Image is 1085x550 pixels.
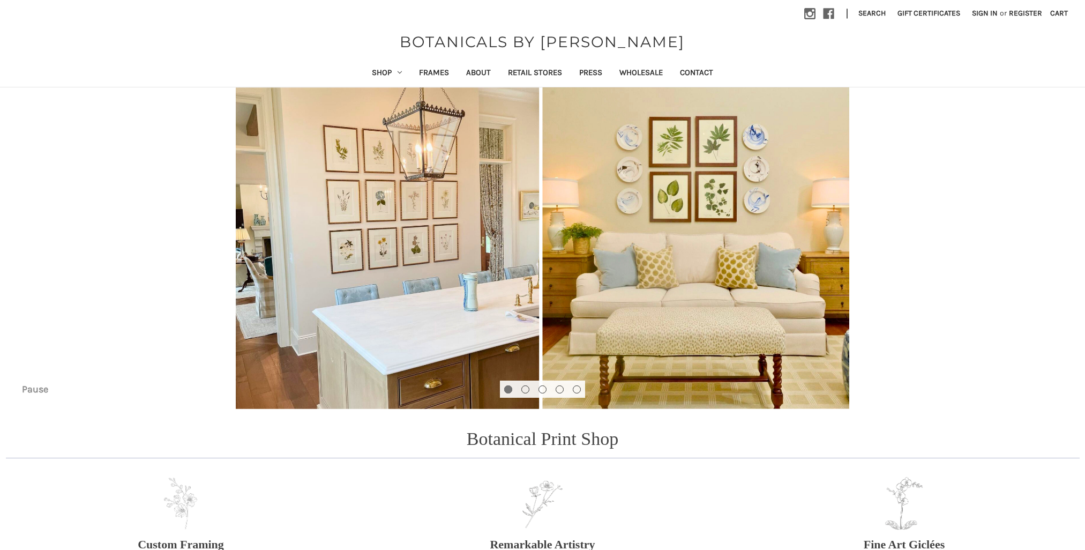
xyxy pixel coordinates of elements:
[538,385,547,393] button: Go to slide 3 of 5
[556,385,564,393] button: Go to slide 4 of 5
[571,61,611,87] a: Press
[539,399,546,400] span: Go to slide 3 of 5
[522,399,529,400] span: Go to slide 2 of 5
[458,61,499,87] a: About
[363,61,410,87] a: Shop
[505,399,512,400] span: Go to slide 1 of 5, active
[611,61,671,87] a: Wholesale
[671,61,722,87] a: Contact
[999,8,1008,19] span: or
[499,61,571,87] a: Retail Stores
[573,385,581,393] button: Go to slide 5 of 5
[504,385,512,393] button: Go to slide 1 of 5, active
[521,385,529,393] button: Go to slide 2 of 5
[556,399,563,400] span: Go to slide 4 of 5
[1050,9,1068,18] span: Cart
[573,399,580,400] span: Go to slide 5 of 5
[467,425,618,452] p: Botanical Print Shop
[394,31,690,53] a: BOTANICALS BY [PERSON_NAME]
[13,381,56,398] button: Pause carousel
[842,5,852,23] li: |
[410,61,458,87] a: Frames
